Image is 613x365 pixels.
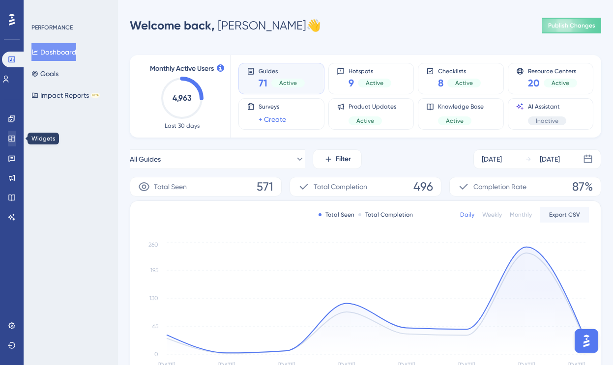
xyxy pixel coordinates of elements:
[259,103,286,111] span: Surveys
[438,103,484,111] span: Knowledge Base
[173,93,192,103] text: 4,963
[150,63,214,75] span: Monthly Active Users
[313,149,362,169] button: Filter
[460,211,474,219] div: Daily
[130,18,215,32] span: Welcome back,
[438,76,443,90] span: 8
[438,67,481,74] span: Checklists
[413,179,433,195] span: 496
[149,295,158,302] tspan: 130
[257,179,273,195] span: 571
[336,153,351,165] span: Filter
[130,149,305,169] button: All Guides
[349,67,391,74] span: Hotspots
[154,351,158,358] tspan: 0
[572,326,601,356] iframe: UserGuiding AI Assistant Launcher
[91,93,100,98] div: BETA
[528,67,577,74] span: Resource Centers
[356,117,374,125] span: Active
[528,103,566,111] span: AI Assistant
[482,153,502,165] div: [DATE]
[528,76,540,90] span: 20
[572,179,593,195] span: 87%
[549,211,580,219] span: Export CSV
[154,181,187,193] span: Total Seen
[259,113,286,125] a: + Create
[482,211,502,219] div: Weekly
[510,211,532,219] div: Monthly
[150,267,158,274] tspan: 195
[366,79,383,87] span: Active
[279,79,297,87] span: Active
[358,211,413,219] div: Total Completion
[148,241,158,248] tspan: 260
[259,67,305,74] span: Guides
[349,103,396,111] span: Product Updates
[552,79,569,87] span: Active
[31,86,100,104] button: Impact ReportsBETA
[349,76,354,90] span: 9
[152,323,158,330] tspan: 65
[540,207,589,223] button: Export CSV
[542,18,601,33] button: Publish Changes
[473,181,526,193] span: Completion Rate
[165,122,200,130] span: Last 30 days
[130,18,321,33] div: [PERSON_NAME] 👋
[31,65,58,83] button: Goals
[455,79,473,87] span: Active
[130,153,161,165] span: All Guides
[319,211,354,219] div: Total Seen
[548,22,595,29] span: Publish Changes
[314,181,367,193] span: Total Completion
[259,76,267,90] span: 71
[540,153,560,165] div: [DATE]
[446,117,464,125] span: Active
[536,117,558,125] span: Inactive
[31,43,76,61] button: Dashboard
[31,24,73,31] div: PERFORMANCE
